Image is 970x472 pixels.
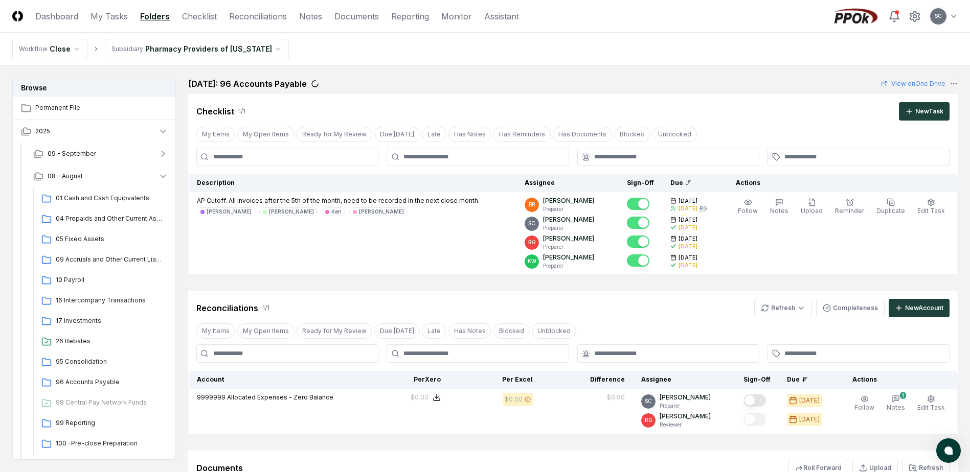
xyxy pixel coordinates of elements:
[56,234,164,244] span: 05 Fixed Assets
[12,39,289,59] nav: breadcrumb
[917,207,945,215] span: Edit Task
[357,371,449,389] th: Per Xero
[936,438,961,463] button: atlas-launcher
[237,127,295,142] button: My Open Items
[262,303,269,313] div: 1 / 1
[889,299,950,317] button: NewAccount
[528,257,536,265] span: KW
[56,439,164,448] span: 100 -Pre-close Preparation
[528,239,536,246] span: RG
[835,207,864,215] span: Reminder
[799,396,820,405] div: [DATE]
[196,127,235,142] button: My Items
[505,395,523,404] div: $0.00
[227,393,333,401] span: Allocated Expenses - Zero Balance
[801,207,823,215] span: Upload
[196,323,235,339] button: My Items
[91,10,128,22] a: My Tasks
[915,393,947,414] button: Edit Task
[768,196,791,218] button: Notes
[770,207,788,215] span: Notes
[679,205,697,213] div: [DATE]
[679,216,697,224] span: [DATE]
[627,254,649,267] button: Mark complete
[493,323,530,339] button: Blocked
[37,435,168,453] a: 100 -Pre-close Preparation
[56,255,164,264] span: 09 Accruals and Other Current Liabilities
[56,337,164,346] span: 26 Rebates
[670,178,711,187] div: Due
[915,107,943,116] div: New Task
[935,12,942,20] span: SC
[660,393,711,402] p: [PERSON_NAME]
[37,353,168,371] a: 95 Consolidation
[12,11,23,21] img: Logo
[48,149,96,158] span: 09 - September
[56,275,164,285] span: 10 Payroll
[37,394,168,412] a: 98 Central Pay Network Funds
[885,393,907,414] button: 1Notes
[269,208,314,216] div: [PERSON_NAME]
[619,174,662,192] th: Sign-Off
[652,127,697,142] button: Unblocked
[743,394,766,407] button: Mark complete
[449,371,541,389] th: Per Excel
[140,10,170,22] a: Folders
[627,217,649,229] button: Mark complete
[660,402,711,410] p: Preparer
[197,375,349,384] div: Account
[35,127,50,136] span: 2025
[543,243,594,251] p: Preparer
[37,292,168,310] a: 16 Intercompany Transactions
[391,10,429,22] a: Reporting
[411,393,441,402] button: $0.00
[297,127,372,142] button: Ready for My Review
[679,235,697,243] span: [DATE]
[899,102,950,121] button: NewTask
[543,224,594,232] p: Preparer
[929,7,948,26] button: SC
[25,143,176,165] button: 09 - September
[334,10,379,22] a: Documents
[13,120,176,143] button: 2025
[874,196,907,218] button: Duplicate
[13,97,176,120] a: Permanent File
[543,253,594,262] p: [PERSON_NAME]
[645,397,652,405] span: SC
[735,371,779,389] th: Sign-Off
[207,208,252,216] div: [PERSON_NAME]
[25,187,176,457] div: 08 - August
[736,196,760,218] button: Follow
[56,398,164,407] span: 98 Central Pay Network Funds
[35,103,168,112] span: Permanent File
[660,421,711,429] p: Reviewer
[543,215,594,224] p: [PERSON_NAME]
[197,393,225,401] span: 9999999
[56,418,164,428] span: 99 Reporting
[48,172,83,181] span: 08 - August
[679,243,697,250] div: [DATE]
[881,79,945,88] a: View onOne Drive
[627,235,649,248] button: Mark complete
[422,323,446,339] button: Late
[182,10,217,22] a: Checklist
[196,302,258,314] div: Reconciliations
[738,207,758,215] span: Follow
[441,10,472,22] a: Monitor
[516,174,619,192] th: Assignee
[197,196,480,205] p: AP Cutoff. All invoices after the 5th of the month, need to be recorded in the next close month.
[614,127,650,142] button: Blocked
[915,196,947,218] button: Edit Task
[816,299,885,317] button: Completeness
[35,10,78,22] a: Dashboard
[541,371,633,389] th: Difference
[528,220,535,227] span: SC
[37,190,168,208] a: 01 Cash and Cash Equipvalents
[876,207,905,215] span: Duplicate
[679,224,697,231] div: [DATE]
[854,404,874,411] span: Follow
[645,416,652,424] span: RG
[900,392,906,399] div: 1
[679,197,697,205] span: [DATE]
[627,198,649,210] button: Mark complete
